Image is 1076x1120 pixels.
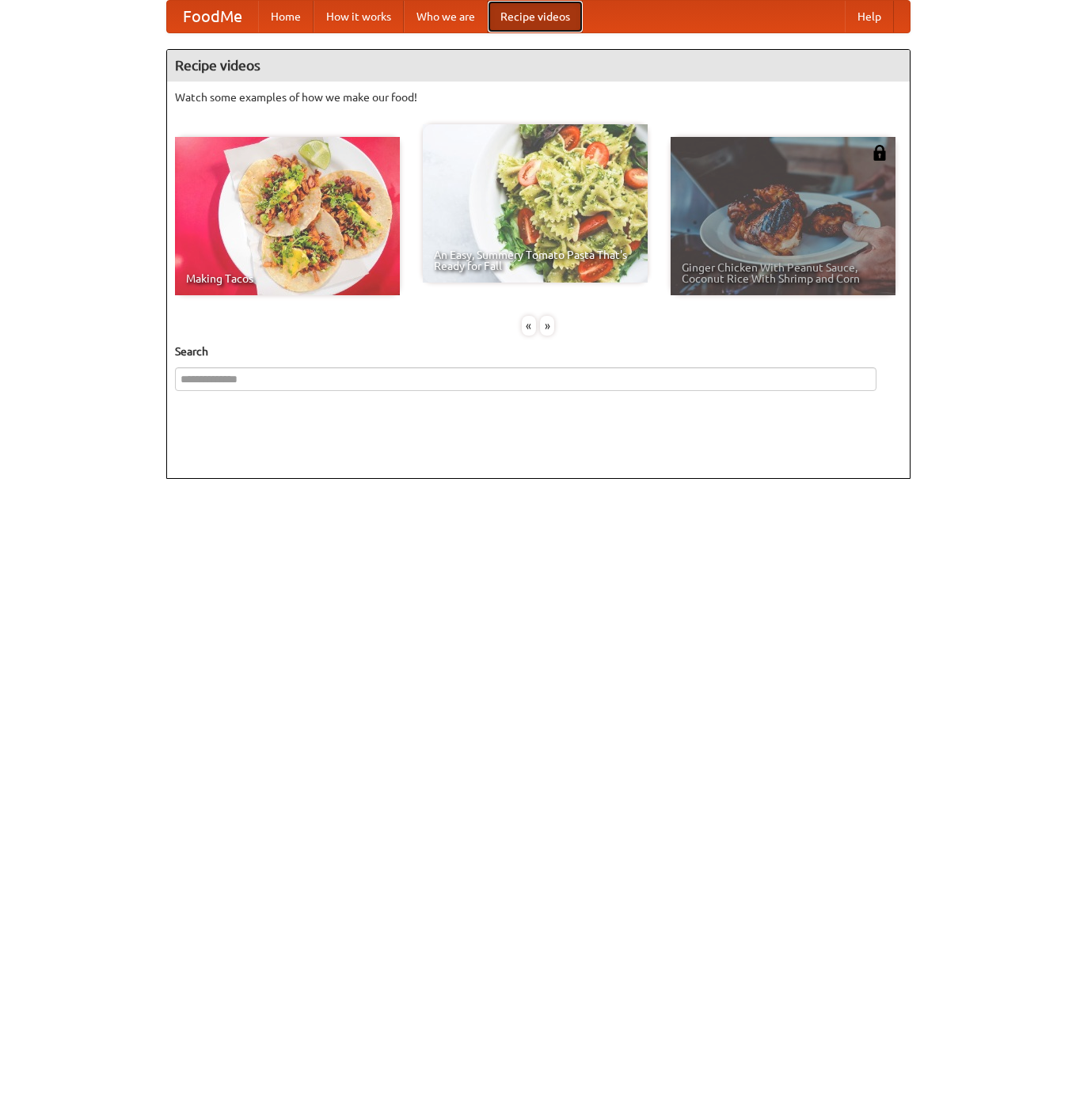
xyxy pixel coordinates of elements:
img: 483408.png [872,145,888,161]
p: Watch some examples of how we make our food! [175,89,902,105]
span: An Easy, Summery Tomato Pasta That's Ready for Fall [434,249,637,271]
a: Help [845,1,894,32]
a: FoodMe [167,1,258,32]
a: An Easy, Summery Tomato Pasta That's Ready for Fall [423,124,648,283]
span: Making Tacos [186,273,389,284]
a: Making Tacos [175,137,400,295]
a: Recipe videos [488,1,583,32]
a: Who we are [404,1,488,32]
div: « [522,316,536,336]
h5: Search [175,344,902,359]
div: » [540,316,554,336]
h4: Recipe videos [167,50,910,82]
a: Home [258,1,314,32]
a: How it works [314,1,404,32]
